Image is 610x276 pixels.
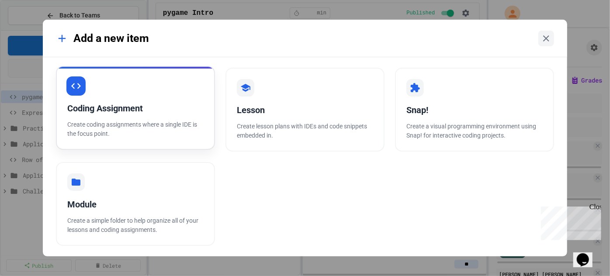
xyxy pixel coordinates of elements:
div: Chat with us now!Close [3,3,60,55]
p: Create coding assignments where a single IDE is the focus point. [67,120,204,138]
p: Create a simple folder to help organize all of your lessons and coding assignments. [67,216,204,235]
iframe: chat widget [573,241,601,267]
div: Coding Assignment [67,102,204,115]
iframe: chat widget [537,203,601,240]
div: Add a new item [56,30,149,47]
div: Module [67,198,204,211]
